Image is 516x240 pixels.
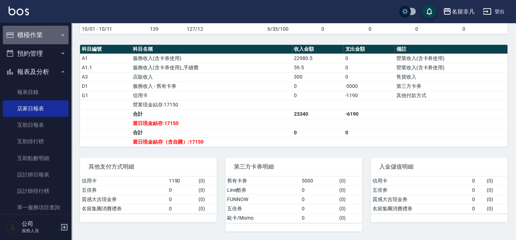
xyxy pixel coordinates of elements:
td: 1190 [167,176,197,186]
th: 科目編號 [80,45,131,54]
td: 0 [300,204,337,213]
table: a dense table [371,176,507,214]
span: 其他支付方式明細 [89,163,208,170]
td: 0 [414,24,461,34]
h5: 公司 [22,220,58,227]
td: 服務收入(含卡券使用) [131,54,292,63]
td: 59.5 [292,63,343,72]
a: 店家日報表 [3,100,69,117]
td: 0 [292,81,343,91]
td: 當日現金結存:17150 [131,119,292,128]
button: save [422,4,436,19]
td: 合計 [131,109,292,119]
td: 23340 [292,109,343,119]
div: 名留非凡 [451,7,474,16]
td: 0 [167,185,197,195]
td: 合計 [131,128,292,137]
td: FUNNOW [225,195,300,204]
td: -1190 [343,91,394,100]
td: ( 0 ) [485,204,507,213]
td: 0 [470,204,485,213]
td: G1 [80,91,131,100]
td: ( 0 ) [485,185,507,195]
a: 報表目錄 [3,84,69,100]
button: 登出 [480,5,507,18]
td: 五倍券 [80,185,167,195]
td: 0 [343,54,394,63]
td: 信用卡 [80,176,167,186]
td: ( 0 ) [197,176,217,186]
td: 質感大吉現金券 [80,195,167,204]
table: a dense table [80,176,217,214]
th: 收入金額 [292,45,343,54]
span: 入金儲值明細 [379,163,499,170]
td: 信用卡 [131,91,292,100]
td: 0 [343,63,394,72]
span: 第三方卡券明細 [234,163,354,170]
td: 300 [292,72,343,81]
td: 0 [470,185,485,195]
td: ( 0 ) [337,213,362,222]
td: 0 [300,213,337,222]
a: 互助排行榜 [3,133,69,150]
img: Person [6,220,20,234]
td: 127/12 [185,24,265,34]
td: 營業現金結存:17150 [131,100,292,109]
td: 售貨收入 [394,72,507,81]
td: D1 [80,81,131,91]
td: 6/33/100 [265,24,319,34]
td: 第三方卡券 [394,81,507,91]
button: 報表及分析 [3,62,69,81]
td: 0 [292,91,343,100]
a: 設計師日報表 [3,166,69,183]
td: A1.1 [80,63,131,72]
td: 5000 [300,176,337,186]
td: 10/01 - 10/11 [80,24,148,34]
td: 服務收入(含卡券使用)_手續費 [131,63,292,72]
td: ( 0 ) [485,176,507,186]
td: ( 0 ) [337,195,362,204]
td: 當日現金結存（含自購）:17150 [131,137,292,146]
table: a dense table [80,45,507,147]
td: 0 [167,195,197,204]
td: ( 0 ) [337,176,362,186]
td: 0 [300,195,337,204]
a: 互助點數明細 [3,150,69,166]
th: 備註 [394,45,507,54]
button: 櫃檯作業 [3,26,69,44]
td: 名留集團消費禮券 [371,204,470,213]
td: 0 [292,128,343,137]
td: ( 0 ) [197,204,217,213]
td: 0 [366,24,414,34]
td: 139 [148,24,185,34]
td: 0 [470,176,485,186]
table: a dense table [225,176,362,223]
td: -5000 [343,81,394,91]
img: Logo [9,6,29,15]
td: 信用卡 [371,176,470,186]
td: A3 [80,72,131,81]
td: 0 [320,24,367,34]
td: 五倍券 [225,204,300,213]
td: 店販收入 [131,72,292,81]
th: 支出金額 [343,45,394,54]
td: 質感大吉現金券 [371,195,470,204]
td: Line酷券 [225,185,300,195]
td: 名留集團消費禮券 [80,204,167,213]
td: 舊有卡券 [225,176,300,186]
td: 營業收入(含卡券使用) [394,63,507,72]
td: 0 [300,185,337,195]
a: 互助日報表 [3,117,69,133]
td: ( 0 ) [485,195,507,204]
th: 科目名稱 [131,45,292,54]
td: 0 [470,195,485,204]
p: 服務人員 [22,227,58,234]
td: 0 [167,204,197,213]
td: 0 [343,128,394,137]
td: 22980.5 [292,54,343,63]
td: 營業收入(含卡券使用) [394,54,507,63]
td: ( 0 ) [197,185,217,195]
a: 單一服務項目查詢 [3,199,69,216]
td: ( 0 ) [337,204,362,213]
td: 0 [460,24,507,34]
